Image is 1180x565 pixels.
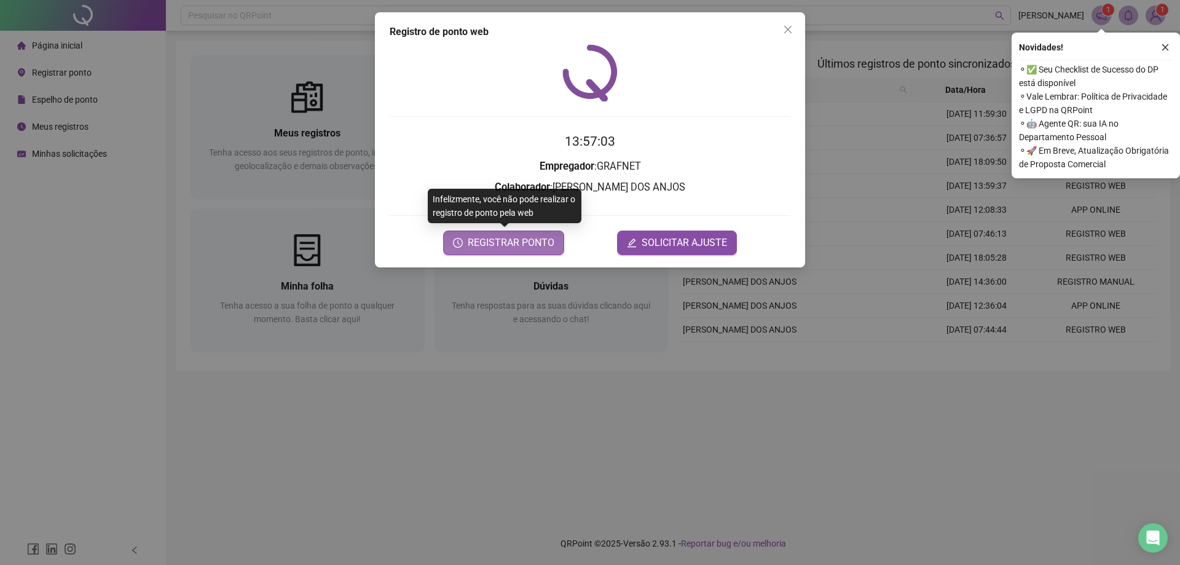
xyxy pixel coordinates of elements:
[562,44,618,101] img: QRPoint
[1019,90,1173,117] span: ⚬ Vale Lembrar: Política de Privacidade e LGPD na QRPoint
[642,235,727,250] span: SOLICITAR AJUSTE
[443,231,564,255] button: REGISTRAR PONTO
[1161,43,1170,52] span: close
[468,235,554,250] span: REGISTRAR PONTO
[565,134,615,149] time: 13:57:03
[390,25,790,39] div: Registro de ponto web
[390,180,790,196] h3: : [PERSON_NAME] DOS ANJOS
[1019,41,1063,54] span: Novidades !
[453,238,463,248] span: clock-circle
[390,159,790,175] h3: : GRAFNET
[617,231,737,255] button: editSOLICITAR AJUSTE
[1019,63,1173,90] span: ⚬ ✅ Seu Checklist de Sucesso do DP está disponível
[1019,144,1173,171] span: ⚬ 🚀 Em Breve, Atualização Obrigatória de Proposta Comercial
[540,160,594,172] strong: Empregador
[627,238,637,248] span: edit
[1019,117,1173,144] span: ⚬ 🤖 Agente QR: sua IA no Departamento Pessoal
[495,181,550,193] strong: Colaborador
[428,189,581,223] div: Infelizmente, você não pode realizar o registro de ponto pela web
[783,25,793,34] span: close
[1138,523,1168,553] div: Open Intercom Messenger
[778,20,798,39] button: Close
